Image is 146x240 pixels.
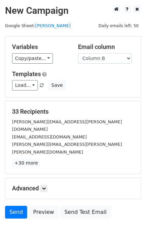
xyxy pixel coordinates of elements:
[12,53,53,64] a: Copy/paste...
[12,142,122,155] small: [PERSON_NAME][EMAIL_ADDRESS][PERSON_NAME][PERSON_NAME][DOMAIN_NAME]
[35,23,71,28] a: [PERSON_NAME]
[12,185,134,192] h5: Advanced
[96,22,141,29] span: Daily emails left: 50
[5,5,141,16] h2: New Campaign
[5,206,27,219] a: Send
[113,208,146,240] iframe: Chat Widget
[12,43,68,51] h5: Variables
[12,119,122,132] small: [PERSON_NAME][EMAIL_ADDRESS][PERSON_NAME][DOMAIN_NAME]
[48,80,66,91] button: Save
[12,108,134,115] h5: 33 Recipients
[113,208,146,240] div: Widżet czatu
[29,206,58,219] a: Preview
[12,134,87,139] small: [EMAIL_ADDRESS][DOMAIN_NAME]
[12,80,38,91] a: Load...
[96,23,141,28] a: Daily emails left: 50
[5,23,71,28] small: Google Sheet:
[12,70,41,77] a: Templates
[60,206,111,219] a: Send Test Email
[78,43,134,51] h5: Email column
[12,159,40,167] a: +30 more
